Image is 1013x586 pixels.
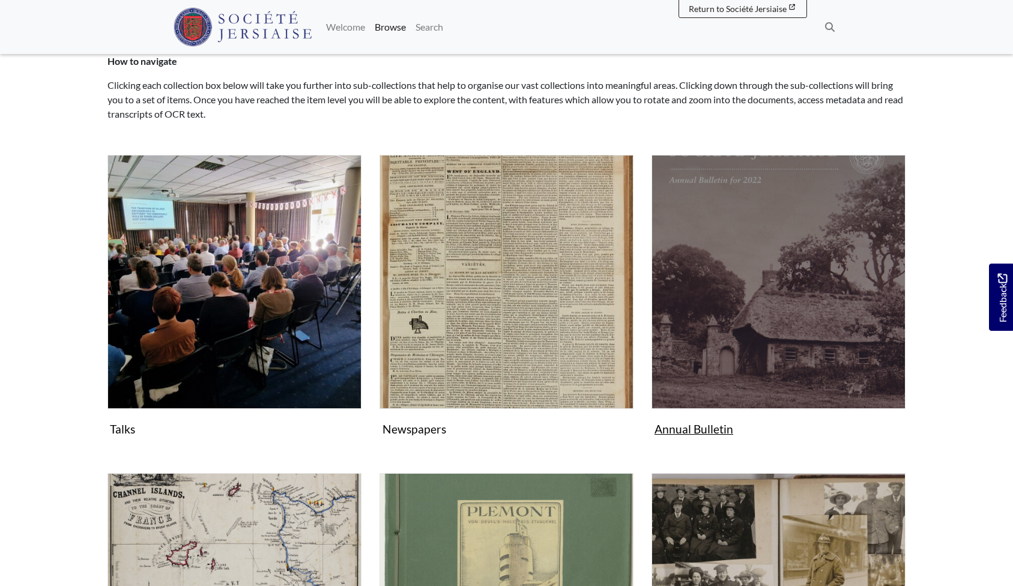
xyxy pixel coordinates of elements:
[321,15,370,39] a: Welcome
[689,4,787,14] span: Return to Société Jersiaise
[107,155,361,409] img: Talks
[370,15,411,39] a: Browse
[107,155,361,441] a: Talks Talks
[370,155,643,459] div: Subcollection
[107,55,177,67] strong: How to navigate
[107,78,906,121] p: Clicking each collection box below will take you further into sub-collections that help to organi...
[379,155,634,441] a: Newspapers Newspapers
[989,264,1013,331] a: Would you like to provide feedback?
[643,155,915,459] div: Subcollection
[652,155,906,409] img: Annual Bulletin
[379,155,634,409] img: Newspapers
[652,155,906,441] a: Annual Bulletin Annual Bulletin
[995,274,1009,322] span: Feedback
[98,155,370,459] div: Subcollection
[411,15,448,39] a: Search
[174,8,312,46] img: Société Jersiaise
[174,5,312,49] a: Société Jersiaise logo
